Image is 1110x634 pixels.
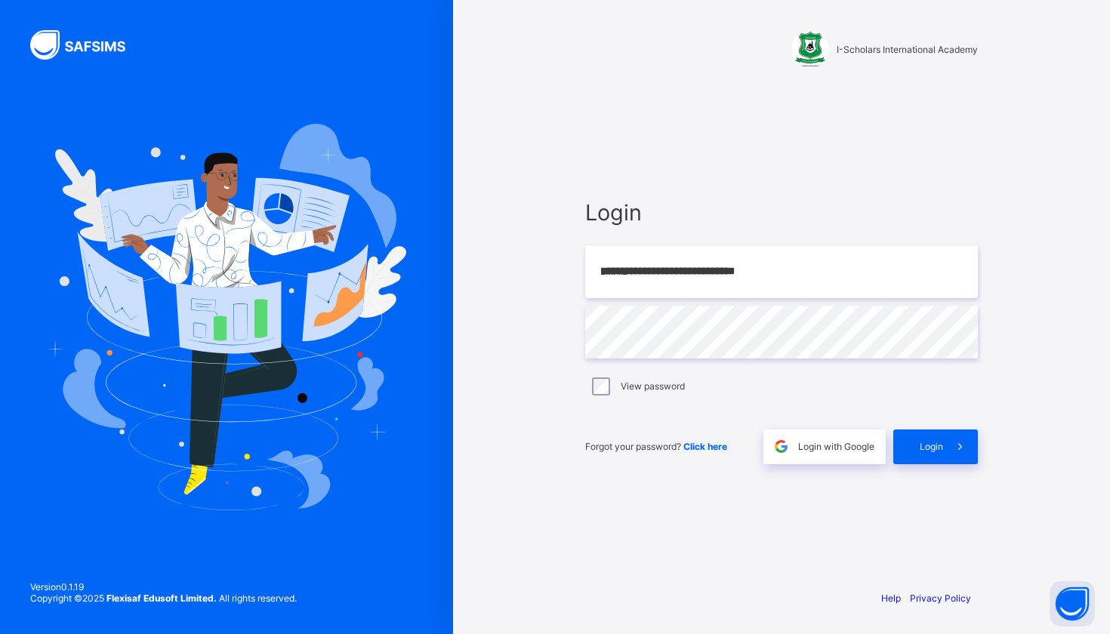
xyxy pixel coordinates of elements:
img: google.396cfc9801f0270233282035f929180a.svg [772,438,790,455]
span: Copyright © 2025 All rights reserved. [30,592,297,604]
a: Privacy Policy [910,592,971,604]
span: Login with Google [798,441,874,452]
span: Login [585,199,978,226]
span: Forgot your password? [585,441,727,452]
a: Help [881,592,901,604]
a: Click here [683,441,727,452]
button: Open asap [1050,581,1095,626]
span: Login [920,441,943,452]
img: Hero Image [47,124,406,510]
img: SAFSIMS Logo [30,30,143,60]
span: Version 0.1.19 [30,581,297,592]
label: View password [621,380,685,392]
strong: Flexisaf Edusoft Limited. [106,592,217,604]
span: I-Scholars International Academy [837,44,978,55]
